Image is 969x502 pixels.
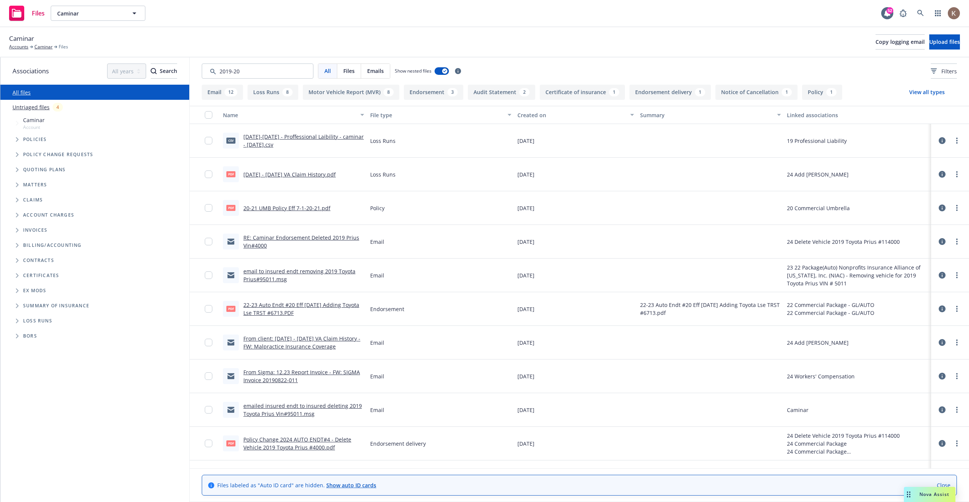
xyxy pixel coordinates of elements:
[23,183,47,187] span: Matters
[243,436,351,451] a: Policy Change 2024 AUTO ENDT#4 - Delete Vehicle 2019 Toyota Prius #4000.pdf
[12,66,49,76] span: Associations
[517,238,534,246] span: [DATE]
[205,137,212,144] input: Toggle Row Selected
[370,238,384,246] span: Email
[370,271,384,279] span: Email
[931,67,957,75] span: Filters
[519,88,530,96] div: 2
[0,238,189,344] div: Folder Tree Example
[876,38,925,45] span: Copy logging email
[326,482,376,489] a: Show auto ID cards
[23,152,93,157] span: Policy change requests
[226,440,235,446] span: pdf
[243,301,359,316] a: 22-23 Auto Endt #20 Eff [DATE] Adding Toyota Lse TRST #6713.PDF
[23,198,43,202] span: Claims
[787,263,928,287] div: 23 22 Package(Auto) Nonprofits Insurance Alliance of [US_STATE], Inc. (NIAC) - Removing vehicle f...
[517,406,534,414] span: [DATE]
[370,111,503,119] div: File type
[12,89,31,96] a: All files
[243,133,364,148] a: [DATE]-[DATE] - Proffessional Laibility - caminar - [DATE].csv
[952,372,961,381] a: more
[59,43,68,50] span: Files
[787,440,920,448] div: 24 Commercial Package
[447,88,458,96] div: 3
[243,234,359,249] a: RE: Caminar Endorsement Deleted 2019 Prius Vin#4000
[715,85,798,100] button: Notice of Cancellation
[941,67,957,75] span: Filters
[931,64,957,79] button: Filters
[226,138,235,143] span: csv
[802,85,842,100] button: Policy
[929,38,960,45] span: Upload files
[952,271,961,280] a: more
[787,432,920,440] div: 24 Delete Vehicle 2019 Toyota Prius #114000
[151,68,157,74] svg: Search
[23,213,74,217] span: Account charges
[517,111,626,119] div: Created on
[886,7,893,14] div: 52
[220,106,367,124] button: Name
[517,271,534,279] span: [DATE]
[787,301,874,309] div: 22 Commercial Package - GL/AUTO
[205,372,212,380] input: Toggle Row Selected
[904,487,955,502] button: Nova Assist
[629,85,711,100] button: Endorsement delivery
[787,339,849,347] div: 24 Add [PERSON_NAME]
[324,67,331,75] span: All
[897,85,957,100] button: View all types
[226,205,235,211] span: pdf
[952,338,961,347] a: more
[640,301,781,317] span: 22-23 Auto Endt #20 Eff [DATE] Adding Toyota Lse TRST #6713.pdf
[952,170,961,179] a: more
[370,339,384,347] span: Email
[370,372,384,380] span: Email
[248,85,298,100] button: Loss Runs
[637,106,784,124] button: Summary
[205,170,212,178] input: Toggle Row Selected
[370,137,396,145] span: Loss Runs
[6,3,48,24] a: Files
[23,124,45,130] span: Account
[23,273,59,278] span: Certificates
[896,6,911,21] a: Report a Bug
[9,43,28,50] a: Accounts
[303,85,399,100] button: Motor Vehicle Report (MVR)
[202,64,313,79] input: Search by keyword...
[930,6,946,21] a: Switch app
[51,6,145,21] button: Caminar
[243,268,355,283] a: email to insured endt removing 2019 Toyota Prius#95011.msg
[23,116,45,124] span: Caminar
[23,137,47,142] span: Policies
[787,137,847,145] div: 19 Professional Liability
[952,405,961,414] a: more
[223,111,356,119] div: Name
[787,170,849,178] div: 24 Add [PERSON_NAME]
[243,171,336,178] a: [DATE] - [DATE] VA Claim History.pdf
[12,103,50,111] a: Untriaged files
[370,305,404,313] span: Endorsement
[57,9,123,17] span: Caminar
[224,88,237,96] div: 12
[913,6,928,21] a: Search
[205,305,212,313] input: Toggle Row Selected
[226,306,235,311] span: PDF
[468,85,535,100] button: Audit Statement
[787,406,809,414] div: Caminar
[640,111,773,119] div: Summary
[9,34,34,43] span: Caminar
[243,335,360,350] a: From client: [DATE] - [DATE] VA Claim History - FW: Malpractice Insurance Coverage
[517,339,534,347] span: [DATE]
[517,137,534,145] span: [DATE]
[952,136,961,145] a: more
[395,68,432,74] span: Show nested files
[205,111,212,119] input: Select all
[370,440,426,448] span: Endorsement delivery
[517,170,534,178] span: [DATE]
[784,106,931,124] button: Linked associations
[23,288,46,293] span: Ex Mods
[876,34,925,50] button: Copy logging email
[517,305,534,313] span: [DATE]
[952,304,961,313] a: more
[32,10,45,16] span: Files
[370,406,384,414] span: Email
